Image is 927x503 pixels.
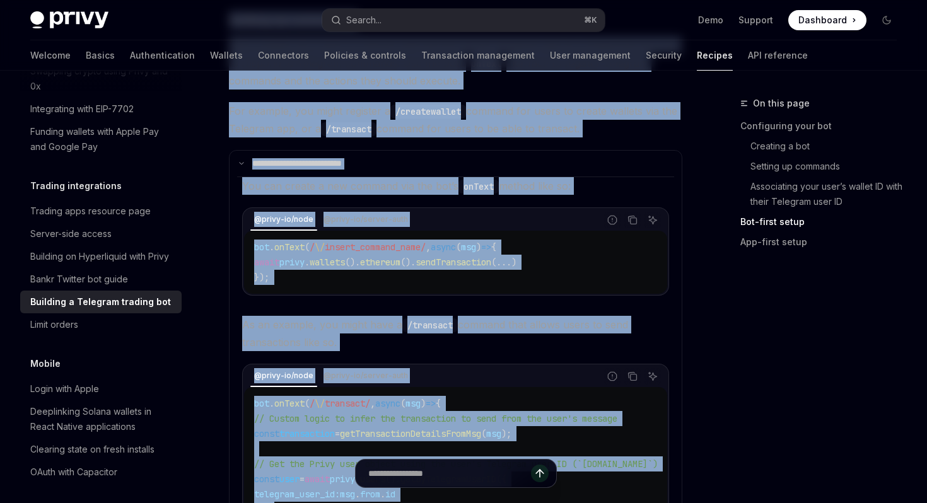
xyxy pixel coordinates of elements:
[254,398,269,409] span: bot
[476,241,481,253] span: )
[279,257,305,268] span: privy
[698,14,723,26] a: Demo
[501,428,511,439] span: );
[644,212,661,228] button: Ask AI
[30,465,117,480] div: OAuth with Capacitor
[740,116,907,136] a: Configuring your bot
[646,40,682,71] a: Security
[20,378,182,400] a: Login with Apple
[20,438,182,461] a: Clearing state on fresh installs
[274,241,305,253] span: onText
[416,257,491,268] span: sendTransaction
[254,272,269,283] span: });
[30,40,71,71] a: Welcome
[310,257,345,268] span: wallets
[254,428,279,439] span: const
[20,200,182,223] a: Trading apps resource page
[30,101,134,117] div: Integrating with EIP-7702
[254,257,279,268] span: await
[305,241,310,253] span: (
[130,40,195,71] a: Authentication
[269,241,274,253] span: .
[360,257,400,268] span: ethereum
[30,226,112,241] div: Server-side access
[254,241,269,253] span: bot
[210,40,243,71] a: Wallets
[402,318,458,332] code: /transact
[20,223,182,245] a: Server-side access
[254,413,617,424] span: // Custom logic to infer the transaction to send from the user's message
[30,11,108,29] img: dark logo
[320,212,412,227] div: @privy-io/server-auth
[258,40,309,71] a: Connectors
[322,9,604,32] button: Open search
[310,241,315,253] span: /
[325,241,426,253] span: insert_command_name/
[279,428,335,439] span: transaction
[315,398,325,409] span: \/
[426,398,436,409] span: =>
[370,398,375,409] span: ,
[30,124,174,154] div: Funding wallets with Apple Pay and Google Pay
[30,356,61,371] h5: Mobile
[324,40,406,71] a: Policies & controls
[624,368,641,384] button: Copy the contents from the code block
[491,241,496,253] span: {
[242,180,571,192] span: You can create a new command via the bot’s method like so:
[461,241,476,253] span: msg
[20,268,182,291] a: Bankr Twitter bot guide
[30,272,128,287] div: Bankr Twitter bot guide
[30,294,171,309] div: Building a Telegram trading bot
[390,105,466,119] code: /createwallet
[20,461,182,483] a: OAuth with Capacitor
[320,368,412,383] div: @privy-io/server-auth
[491,257,496,268] span: (
[740,136,907,156] a: Creating a bot
[368,460,531,487] input: Ask a question...
[740,176,907,212] a: Associating your user’s wallet ID with their Telegram user ID
[877,10,897,30] button: Toggle dark mode
[340,428,481,439] span: getTransactionDetailsFromMsg
[511,257,516,268] span: )
[30,204,151,219] div: Trading apps resource page
[496,257,511,268] span: ...
[30,381,99,396] div: Login with Apple
[644,368,661,384] button: Ask AI
[624,212,641,228] button: Copy the contents from the code block
[481,428,486,439] span: (
[531,465,549,482] button: Send message
[30,249,169,264] div: Building on Hyperliquid with Privy
[604,212,621,228] button: Report incorrect code
[697,40,733,71] a: Recipes
[375,398,400,409] span: async
[798,14,847,26] span: Dashboard
[481,241,491,253] span: =>
[250,368,317,383] div: @privy-io/node
[550,40,631,71] a: User management
[20,98,182,120] a: Integrating with EIP-7702
[30,317,78,332] div: Limit orders
[30,442,154,457] div: Clearing state on fresh installs
[305,257,310,268] span: .
[405,398,421,409] span: msg
[421,398,426,409] span: )
[250,212,317,227] div: @privy-io/node
[486,428,501,439] span: msg
[753,96,810,111] span: On this page
[740,156,907,176] a: Setting up commands
[20,400,182,438] a: Deeplinking Solana wallets in React Native applications
[740,232,907,252] a: App-first setup
[426,241,431,253] span: ,
[456,241,461,253] span: (
[20,245,182,268] a: Building on Hyperliquid with Privy
[315,241,325,253] span: \/
[269,398,274,409] span: .
[20,120,182,158] a: Funding wallets with Apple Pay and Google Pay
[274,398,305,409] span: onText
[400,257,416,268] span: ().
[584,15,597,25] span: ⌘ K
[748,40,808,71] a: API reference
[346,13,382,28] div: Search...
[229,102,682,137] span: For example, you might register a command for users to create wallets via the Telegram app, or a ...
[325,398,370,409] span: transact/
